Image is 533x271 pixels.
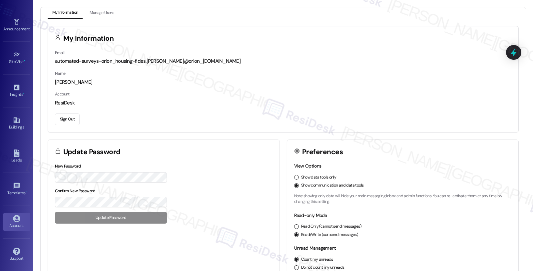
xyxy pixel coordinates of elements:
h3: My Information [63,35,114,42]
a: Templates • [3,180,30,198]
div: ResiDesk [55,99,511,106]
label: Show data tools only [301,175,336,181]
span: • [26,190,27,194]
a: Leads [3,148,30,166]
button: Sign Out [55,113,80,125]
a: Account [3,213,30,231]
span: • [23,91,24,96]
a: Insights • [3,82,30,100]
label: Read Only (cannot send messages) [301,224,361,230]
a: Site Visit • [3,49,30,67]
label: Name [55,71,66,76]
label: Read/Write (can send messages) [301,232,358,238]
label: New Password [55,164,81,169]
span: • [24,58,25,63]
label: Read-only Mode [294,212,327,218]
label: Show communication and data tools [301,183,364,189]
h3: Update Password [63,149,121,156]
span: • [30,26,31,30]
button: Manage Users [85,7,119,19]
label: Email [55,50,64,55]
h3: Preferences [302,149,343,156]
div: automated-surveys-orion_housing-fides.[PERSON_NAME]@orion_[DOMAIN_NAME] [55,58,511,65]
label: Account [55,91,70,97]
label: Do not count my unreads [301,265,344,271]
label: Confirm New Password [55,188,96,194]
a: Support [3,246,30,264]
a: Buildings [3,114,30,132]
p: Note: showing only data will hide your main messaging inbox and admin functions. You can re-activ... [294,193,512,205]
button: My Information [48,7,83,19]
label: View Options [294,163,321,169]
label: Count my unreads [301,257,333,263]
div: [PERSON_NAME] [55,79,511,86]
label: Unread Management [294,245,336,251]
